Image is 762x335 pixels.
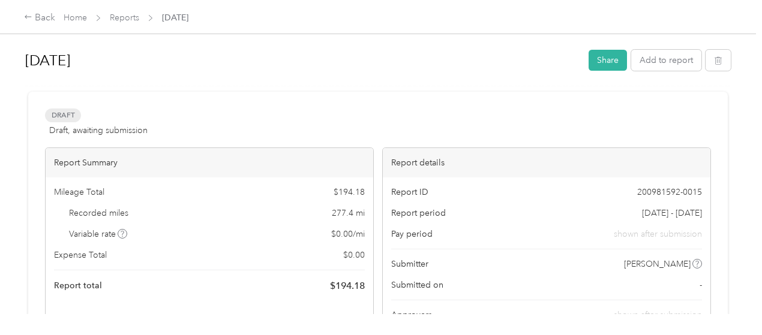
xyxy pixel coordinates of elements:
[614,310,702,320] span: shown after submission
[391,228,433,240] span: Pay period
[631,50,701,71] button: Add to report
[642,207,702,219] span: [DATE] - [DATE]
[391,207,446,219] span: Report period
[25,46,580,75] h1: Sep 2025
[54,249,107,261] span: Expense Total
[391,258,428,270] span: Submitter
[343,249,365,261] span: $ 0.00
[637,186,702,198] span: 200981592-0015
[391,279,443,291] span: Submitted on
[589,50,627,71] button: Share
[695,268,762,335] iframe: Everlance-gr Chat Button Frame
[332,207,365,219] span: 277.4 mi
[331,228,365,240] span: $ 0.00 / mi
[49,124,148,137] span: Draft, awaiting submission
[334,186,365,198] span: $ 194.18
[614,228,702,240] span: shown after submission
[46,148,373,177] div: Report Summary
[110,13,139,23] a: Reports
[24,11,55,25] div: Back
[624,258,691,270] span: [PERSON_NAME]
[45,108,81,122] span: Draft
[64,13,87,23] a: Home
[391,309,432,321] span: Approvers
[330,279,365,293] span: $ 194.18
[69,228,128,240] span: Variable rate
[383,148,710,177] div: Report details
[162,11,188,24] span: [DATE]
[391,186,428,198] span: Report ID
[54,186,104,198] span: Mileage Total
[54,279,102,292] span: Report total
[69,207,128,219] span: Recorded miles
